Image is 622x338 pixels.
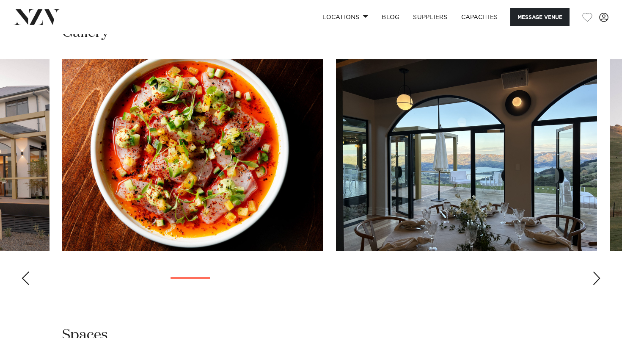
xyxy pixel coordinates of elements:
swiper-slide: 6 / 23 [62,59,323,251]
button: Message Venue [510,8,570,26]
swiper-slide: 7 / 23 [336,59,597,251]
a: BLOG [375,8,406,26]
a: SUPPLIERS [406,8,454,26]
a: Locations [316,8,375,26]
a: Capacities [454,8,505,26]
img: nzv-logo.png [14,9,60,25]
